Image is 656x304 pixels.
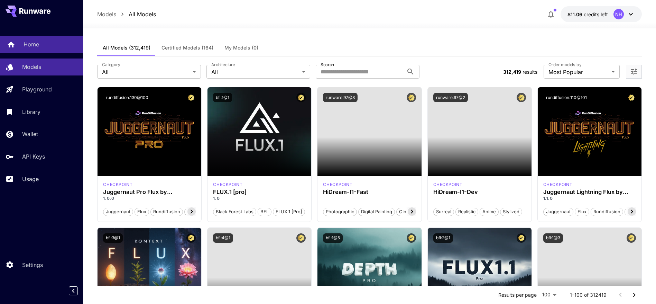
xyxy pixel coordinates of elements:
span: Surreal [434,208,454,215]
button: Certified Model – Vetted for best performance and includes a commercial license. [296,233,306,243]
span: Certified Models (164) [161,45,213,51]
button: Anime [480,207,499,216]
button: rundiffusion:110@101 [543,93,590,102]
span: results [523,69,537,75]
span: Digital Painting [359,208,395,215]
div: 100 [539,290,559,300]
button: bfl:2@1 [433,233,453,243]
div: HiDream Dev [433,181,463,188]
p: 1.1.0 [543,195,636,202]
button: pro [184,207,197,216]
p: 1.0.0 [103,195,196,202]
p: Settings [22,261,43,269]
p: 1–100 of 312419 [570,292,607,298]
span: juggernaut [103,208,133,215]
h3: HiDream-I1-Fast [323,189,416,195]
a: All Models [129,10,156,18]
span: pro [185,208,197,215]
span: Stylized [500,208,522,215]
h3: Juggernaut Pro Flux by RunDiffusion [103,189,196,195]
h3: Juggernaut Lightning Flux by RunDiffusion [543,189,636,195]
button: Go to next page [627,288,641,302]
button: bfl:1@1 [213,93,232,102]
span: flux [575,208,589,215]
p: checkpoint [433,181,463,188]
button: schnell [625,207,646,216]
label: Architecture [211,62,235,68]
p: Home [24,40,39,48]
button: bfl:1@3 [543,233,563,243]
h3: FLUX.1 [pro] [213,189,306,195]
button: Photographic [323,207,357,216]
span: Realistic [456,208,478,215]
div: HiDream Fast [323,181,352,188]
span: All Models (312,419) [103,45,150,51]
button: Certified Model – Vetted for best performance and includes a commercial license. [186,233,196,243]
button: flux [575,207,589,216]
span: FLUX.1 [pro] [273,208,305,215]
label: Search [321,62,334,68]
span: flux [135,208,149,215]
span: All [102,68,190,76]
button: bfl:3@1 [103,233,123,243]
button: Certified Model – Vetted for best performance and includes a commercial license. [186,93,196,102]
button: juggernaut [103,207,133,216]
span: My Models (0) [224,45,258,51]
span: Cinematic [397,208,423,215]
button: runware:97@2 [433,93,468,102]
nav: breadcrumb [97,10,156,18]
p: Results per page [498,292,537,298]
span: schnell [625,208,645,215]
span: Photographic [323,208,357,215]
button: Surreal [433,207,454,216]
button: Certified Model – Vetted for best performance and includes a commercial license. [407,233,416,243]
a: Models [97,10,116,18]
span: BFL [258,208,271,215]
button: Cinematic [396,207,423,216]
button: rundiffusion [150,207,183,216]
div: $11.05902 [567,11,608,18]
div: Collapse sidebar [74,285,83,297]
span: rundiffusion [591,208,623,215]
button: rundiffusion:130@100 [103,93,151,102]
button: Realistic [455,207,478,216]
button: Certified Model – Vetted for best performance and includes a commercial license. [407,93,416,102]
button: $11.05902NH [561,6,642,22]
span: All [211,68,299,76]
button: FLUX.1 [pro] [273,207,305,216]
label: Category [102,62,120,68]
label: Order models by [548,62,581,68]
button: runware:97@3 [323,93,358,102]
p: Playground [22,85,52,93]
button: bfl:4@1 [213,233,233,243]
span: 312,419 [503,69,521,75]
button: Black Forest Labs [213,207,256,216]
button: rundiffusion [591,207,623,216]
button: Certified Model – Vetted for best performance and includes a commercial license. [517,233,526,243]
span: credits left [584,11,608,17]
p: Models [22,63,41,71]
div: fluxpro [213,181,242,188]
span: Anime [480,208,498,215]
button: Stylized [500,207,522,216]
span: rundiffusion [151,208,183,215]
button: BFL [258,207,271,216]
button: juggernaut [543,207,573,216]
button: flux [135,207,149,216]
button: Certified Model – Vetted for best performance and includes a commercial license. [627,93,636,102]
button: bfl:1@5 [323,233,343,243]
span: Black Forest Labs [213,208,256,215]
button: Certified Model – Vetted for best performance and includes a commercial license. [627,233,636,243]
p: Wallet [22,130,38,138]
button: Certified Model – Vetted for best performance and includes a commercial license. [517,93,526,102]
p: Library [22,108,40,116]
button: Certified Model – Vetted for best performance and includes a commercial license. [296,93,306,102]
span: Most Popular [548,68,609,76]
div: FLUX.1 D [103,181,132,188]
